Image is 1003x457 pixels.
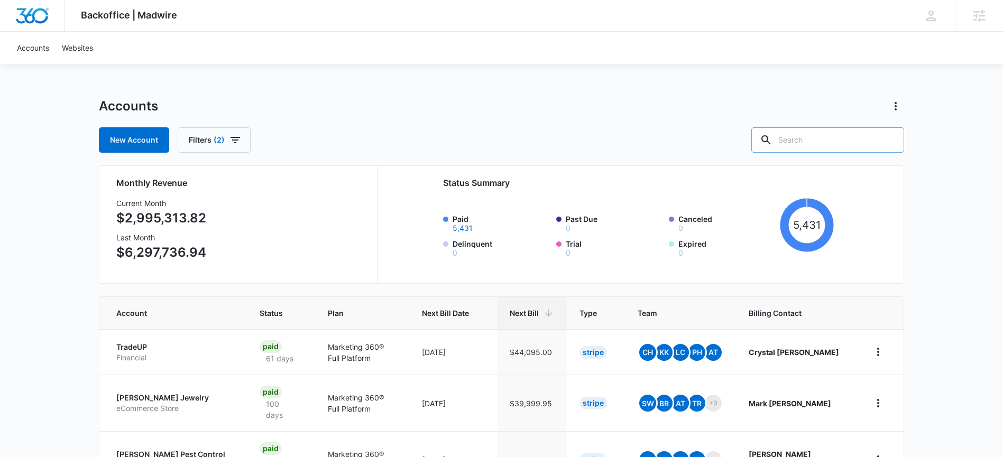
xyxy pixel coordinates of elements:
strong: Crystal [PERSON_NAME] [749,348,839,357]
p: $6,297,736.94 [116,243,206,262]
label: Delinquent [453,238,550,257]
p: Financial [116,352,234,363]
span: Account [116,307,219,319]
span: Status [260,307,287,319]
p: $2,995,313.82 [116,209,206,228]
span: BR [656,395,673,412]
span: Billing Contact [749,307,844,319]
span: At [672,395,689,412]
div: Paid [260,340,282,353]
span: Backoffice | Madwire [81,10,177,21]
span: KK [656,344,673,361]
td: [DATE] [409,375,497,431]
label: Expired [678,238,776,257]
label: Trial [566,238,663,257]
td: $44,095.00 [497,329,567,375]
p: Marketing 360® Full Platform [328,392,397,414]
div: Stripe [579,397,607,409]
div: Paid [260,442,282,455]
span: PH [688,344,705,361]
a: New Account [99,127,169,153]
div: Stripe [579,346,607,359]
span: Next Bill [510,307,539,319]
label: Past Due [566,213,663,232]
button: Paid [453,225,473,232]
h3: Last Month [116,232,206,243]
label: Canceled [678,213,776,232]
p: 61 days [260,353,300,364]
span: +3 [705,395,722,412]
span: CH [639,344,656,361]
h2: Monthly Revenue [116,176,364,189]
button: home [870,395,887,412]
h3: Current Month [116,198,206,209]
p: [PERSON_NAME] Jewelry [116,393,234,403]
strong: Mark [PERSON_NAME] [749,399,831,408]
span: (2) [214,136,225,144]
p: 100 days [260,398,302,421]
span: TR [688,395,705,412]
td: [DATE] [409,329,497,375]
a: Websites [56,32,99,64]
p: eCommerce Store [116,403,234,414]
td: $39,999.95 [497,375,567,431]
label: Paid [453,213,550,232]
div: Paid [260,386,282,398]
p: TradeUP [116,342,234,352]
span: Type [579,307,597,319]
h2: Status Summary [443,176,834,189]
button: home [870,343,887,360]
tspan: 5,431 [793,218,821,231]
input: Search [751,127,904,153]
a: Accounts [11,32,56,64]
span: Next Bill Date [422,307,469,319]
span: SW [639,395,656,412]
button: Filters(2) [178,127,251,153]
span: Team [638,307,708,319]
button: Actions [887,98,904,115]
a: [PERSON_NAME] JewelryeCommerce Store [116,393,234,413]
span: LC [672,344,689,361]
span: Plan [328,307,397,319]
a: TradeUPFinancial [116,342,234,362]
span: AT [705,344,722,361]
p: Marketing 360® Full Platform [328,341,397,363]
h1: Accounts [99,98,158,114]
